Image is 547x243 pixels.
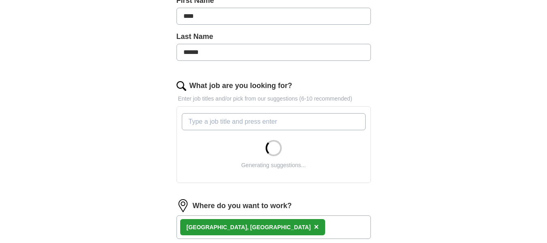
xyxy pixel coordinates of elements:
[193,200,292,211] label: Where do you want to work?
[187,223,311,232] div: [GEOGRAPHIC_DATA], [GEOGRAPHIC_DATA]
[177,81,186,91] img: search.png
[314,221,319,233] button: ×
[177,31,371,42] label: Last Name
[241,161,306,170] div: Generating suggestions...
[189,80,292,91] label: What job are you looking for?
[177,95,371,103] p: Enter job titles and/or pick from our suggestions (6-10 recommended)
[177,199,189,212] img: location.png
[182,113,366,130] input: Type a job title and press enter
[314,222,319,231] span: ×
